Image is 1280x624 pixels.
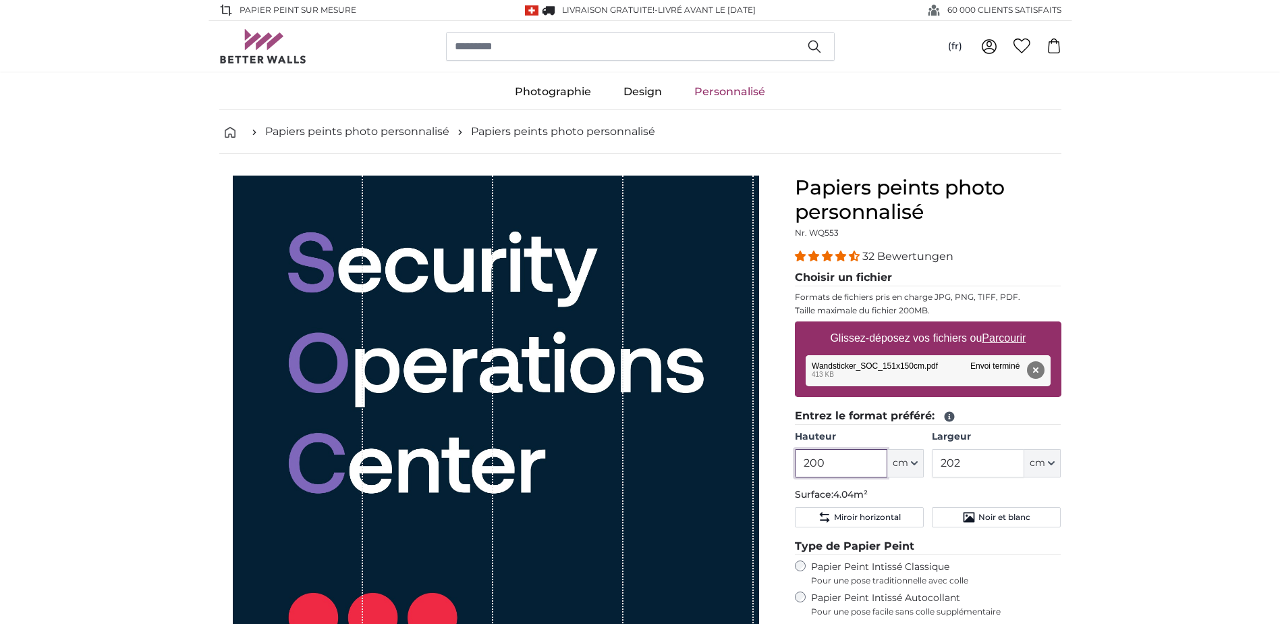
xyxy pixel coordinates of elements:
[655,5,756,15] span: -
[562,5,655,15] span: Livraison GRATUITE!
[833,488,868,500] span: 4.04m²
[795,408,1061,425] legend: Entrez le format préféré:
[795,269,1061,286] legend: Choisir un fichier
[795,176,1061,224] h1: Papiers peints photo personnalisé
[893,457,908,470] span: cm
[811,561,1061,586] label: Papier Peint Intissé Classique
[811,592,1061,617] label: Papier Peint Intissé Autocollant
[525,5,538,16] img: Suisse
[1030,457,1045,470] span: cm
[811,575,1061,586] span: Pour une pose traditionnelle avec colle
[862,250,953,263] span: 32 Bewertungen
[887,449,924,477] button: cm
[811,606,1061,617] span: Pour une pose facile sans colle supplémentaire
[937,34,973,59] button: (fr)
[932,507,1061,527] button: Noir et blanc
[982,332,1026,344] u: Parcourir
[795,305,1061,316] p: Taille maximale du fichier 200MB.
[795,228,839,238] span: Nr. WQ553
[219,110,1061,154] nav: breadcrumbs
[678,74,781,109] a: Personnalisé
[932,430,1061,444] label: Largeur
[795,507,924,527] button: Miroir horizontal
[795,430,924,444] label: Hauteur
[471,124,655,140] a: Papiers peints photo personnalisé
[825,325,1031,352] label: Glissez-déposez vos fichiers ou
[834,512,901,523] span: Miroir horizontal
[658,5,756,15] span: Livré avant le [DATE]
[795,250,862,263] span: 4.31 stars
[795,538,1061,555] legend: Type de Papier Peint
[265,124,449,140] a: Papiers peints photo personnalisé
[499,74,607,109] a: Photographie
[978,512,1030,523] span: Noir et blanc
[795,292,1061,303] p: Formats de fichiers pris en charge JPG, PNG, TIFF, PDF.
[1024,449,1061,477] button: cm
[947,4,1061,16] span: 60 000 CLIENTS SATISFAITS
[607,74,678,109] a: Design
[219,29,307,63] img: Betterwalls
[795,488,1061,502] p: Surface:
[240,4,356,16] span: Papier peint sur mesure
